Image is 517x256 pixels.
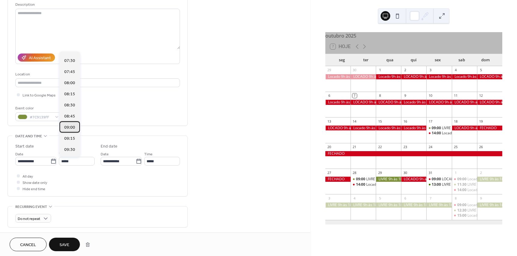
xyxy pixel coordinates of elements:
[18,53,55,62] button: AI Assistant
[454,170,458,175] div: 1
[378,68,382,72] div: 1
[327,145,332,149] div: 20
[378,145,382,149] div: 22
[144,151,153,157] span: Time
[325,32,502,39] div: outubro 2025
[403,170,407,175] div: 30
[479,93,483,98] div: 12
[378,170,382,175] div: 29
[452,177,477,182] div: Locado 9h às 11h
[401,203,426,208] div: LIVRE 9h às 18h
[325,126,351,131] div: LOCADO 9h às 18h
[29,55,51,61] div: AI Assistant
[442,126,468,131] div: LIVRE 9h às 13h
[428,145,433,149] div: 24
[376,74,401,79] div: Locado 9h às 18h
[327,170,332,175] div: 27
[352,68,357,72] div: 30
[15,133,42,139] span: Date and time
[15,71,179,78] div: Location
[30,114,52,120] span: #7C9139FF
[428,119,433,123] div: 17
[49,238,80,251] button: Save
[479,170,483,175] div: 2
[454,93,458,98] div: 11
[457,203,467,208] span: 09:00
[352,145,357,149] div: 21
[403,119,407,123] div: 16
[477,177,502,182] div: LIVRE 9h às 18h
[59,242,69,248] span: Save
[442,131,473,136] div: Locado 14h às 18h
[428,196,433,200] div: 7
[351,126,376,131] div: Locado 9h às 18h
[376,203,401,208] div: LIVRE 9h às 18h
[467,203,497,208] div: Locado 9h às 12h
[23,186,45,192] span: Hide end time
[325,177,351,182] div: FECHADO
[452,187,477,193] div: Locado 14h às 18h
[366,182,397,187] div: Locado 14h às 18h
[426,126,452,131] div: LIVRE 9h às 13h
[467,208,504,213] div: LIVRE 12h30 às 14h30
[15,151,23,157] span: Date
[23,92,56,99] span: Link to Google Maps
[327,93,332,98] div: 6
[432,177,442,182] span: 09:00
[457,187,467,193] span: 14:00
[354,54,378,66] div: ter
[64,136,75,142] span: 09:15
[20,242,36,248] span: Cancel
[426,100,452,105] div: LOCADO 9h às 18h
[403,93,407,98] div: 9
[426,74,452,79] div: Locado 9h às 18h
[351,74,376,79] div: LOCADO 9h às 18h
[477,203,502,208] div: LIVRE 9h às 18h
[64,58,75,64] span: 07:30
[457,213,467,218] span: 15:00
[366,177,392,182] div: LIVRE 9h às 13h
[327,68,332,72] div: 29
[477,126,502,131] div: FECHADO
[454,119,458,123] div: 18
[64,80,75,86] span: 08:00
[101,151,109,157] span: Date
[325,203,351,208] div: LIVRE 9h às 18h
[479,68,483,72] div: 5
[15,204,47,210] span: Recurring event
[467,182,504,187] div: LIVRE 11h30 às 13h30
[352,93,357,98] div: 7
[454,68,458,72] div: 4
[64,69,75,75] span: 07:45
[428,68,433,72] div: 3
[452,100,477,105] div: LOCADO 9h às 18h
[442,177,474,182] div: LOCADO 9h às 12h
[15,143,34,150] div: Start date
[442,182,470,187] div: LIVRE 13h às 18h
[477,100,502,105] div: LOCADO 9h às 18h
[452,208,477,213] div: LIVRE 12h30 às 14h30
[403,145,407,149] div: 23
[432,182,442,187] span: 13:00
[452,74,477,79] div: Locado 9h às 18h
[351,182,376,187] div: Locado 14h às 18h
[401,177,426,182] div: LOCADO 9h às 18h
[351,100,376,105] div: LOCADO 9h às 18h
[59,151,67,157] span: Time
[428,170,433,175] div: 31
[452,213,477,218] div: Locado 15h às 17h
[426,131,452,136] div: Locado 14h às 18h
[10,238,47,251] a: Cancel
[376,100,401,105] div: LOCADO 9h às 18h
[403,196,407,200] div: 6
[327,119,332,123] div: 13
[452,182,477,187] div: LIVRE 11h30 às 13h30
[454,196,458,200] div: 8
[18,215,40,222] span: Do not repeat
[479,196,483,200] div: 9
[403,68,407,72] div: 2
[64,91,75,97] span: 08:15
[351,203,376,208] div: LIVRE 9h às 18h
[325,74,351,79] div: Locado 9h às 18h
[325,151,502,156] div: FECHADO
